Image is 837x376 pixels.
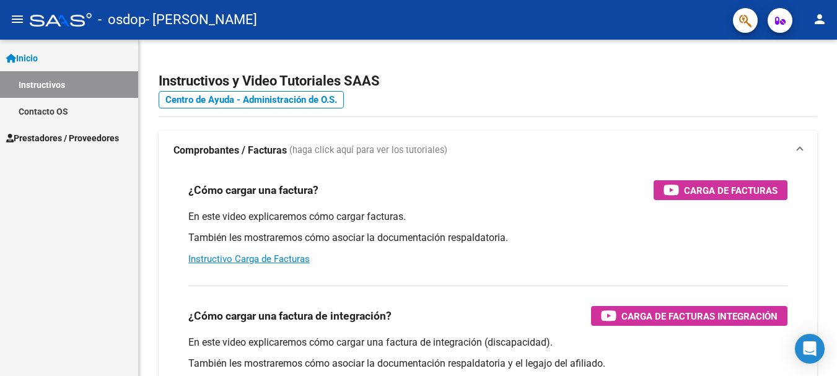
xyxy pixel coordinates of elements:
span: Inicio [6,51,38,65]
mat-expansion-panel-header: Comprobantes / Facturas (haga click aquí para ver los tutoriales) [159,131,817,170]
button: Carga de Facturas Integración [591,306,787,326]
span: Prestadores / Proveedores [6,131,119,145]
a: Instructivo Carga de Facturas [188,253,310,265]
div: Open Intercom Messenger [795,334,825,364]
span: - osdop [98,6,146,33]
button: Carga de Facturas [654,180,787,200]
h3: ¿Cómo cargar una factura de integración? [188,307,392,325]
span: - [PERSON_NAME] [146,6,257,33]
p: En este video explicaremos cómo cargar facturas. [188,210,787,224]
span: (haga click aquí para ver los tutoriales) [289,144,447,157]
mat-icon: menu [10,12,25,27]
h3: ¿Cómo cargar una factura? [188,181,318,199]
span: Carga de Facturas [684,183,778,198]
p: En este video explicaremos cómo cargar una factura de integración (discapacidad). [188,336,787,349]
strong: Comprobantes / Facturas [173,144,287,157]
h2: Instructivos y Video Tutoriales SAAS [159,69,817,93]
a: Centro de Ayuda - Administración de O.S. [159,91,344,108]
p: También les mostraremos cómo asociar la documentación respaldatoria. [188,231,787,245]
mat-icon: person [812,12,827,27]
span: Carga de Facturas Integración [621,308,778,324]
p: También les mostraremos cómo asociar la documentación respaldatoria y el legajo del afiliado. [188,357,787,370]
